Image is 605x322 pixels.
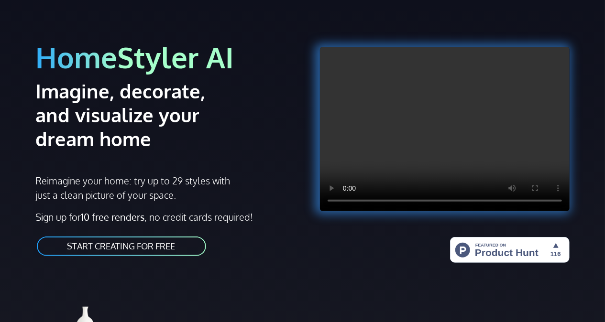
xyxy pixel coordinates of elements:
h2: Imagine, decorate, and visualize your dream home [36,79,245,150]
a: START CREATING FOR FREE [36,236,207,257]
strong: 10 free renders [81,211,145,223]
img: HomeStyler AI - Interior Design Made Easy: One Click to Your Dream Home | Product Hunt [450,237,570,263]
p: Reimagine your home: try up to 29 styles with just a clean picture of your space. [36,173,232,202]
p: Sign up for , no credit cards required! [36,210,297,224]
h1: HomeStyler AI [36,39,297,75]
